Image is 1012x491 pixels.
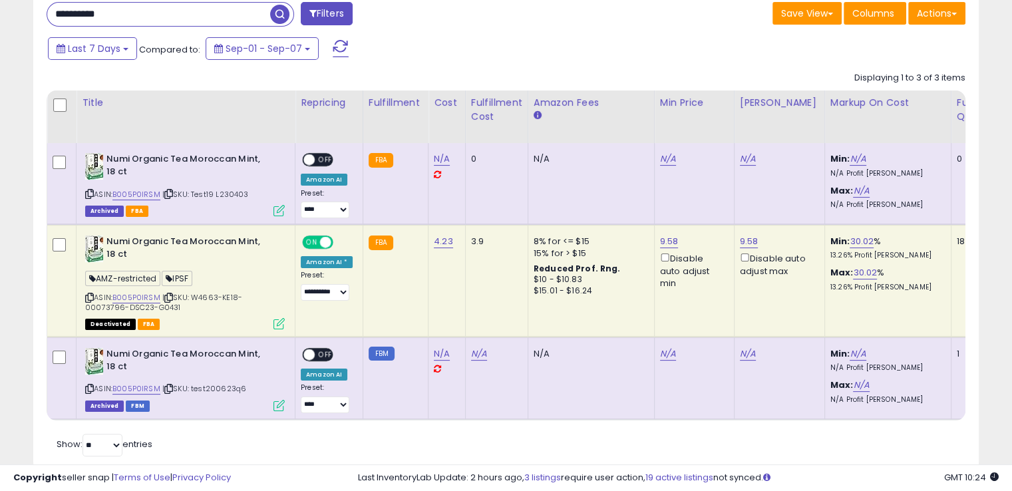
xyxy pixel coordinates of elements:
div: 18 [957,236,998,247]
a: N/A [853,379,869,392]
small: Amazon Fees. [534,110,542,122]
span: All listings that are unavailable for purchase on Amazon for any reason other than out-of-stock [85,319,136,330]
div: Preset: [301,271,353,301]
div: Fulfillment Cost [471,96,522,124]
span: ON [303,237,320,248]
a: B005P0IRSM [112,189,160,200]
a: B005P0IRSM [112,383,160,395]
div: Amazon AI * [301,256,353,268]
span: FBA [138,319,160,330]
button: Last 7 Days [48,37,137,60]
div: 8% for <= $15 [534,236,644,247]
span: FBA [126,206,148,217]
span: AMZ-restricted [85,271,160,286]
b: Numi Organic Tea Moroccan Mint, 18 ct [106,153,268,181]
p: N/A Profit [PERSON_NAME] [830,363,941,373]
span: 2025-09-15 10:24 GMT [944,471,999,484]
span: Listings that have been deleted from Seller Central [85,401,124,412]
div: ASIN: [85,236,285,328]
div: Markup on Cost [830,96,945,110]
span: | SKU: W4663-KE18-00073796-DSC23-G0431 [85,292,242,312]
b: Min: [830,347,850,360]
div: Fulfillment [369,96,422,110]
p: N/A Profit [PERSON_NAME] [830,395,941,405]
img: 51M074HltHL._SL40_.jpg [85,348,103,375]
div: 0 [471,153,518,165]
a: N/A [740,152,756,166]
b: Reduced Prof. Rng. [534,263,621,274]
strong: Copyright [13,471,62,484]
button: Actions [908,2,965,25]
div: % [830,236,941,260]
div: Fulfillable Quantity [957,96,1003,124]
span: Listings that have been deleted from Seller Central [85,206,124,217]
span: Compared to: [139,43,200,56]
div: Repricing [301,96,357,110]
span: Columns [852,7,894,20]
img: 51M074HltHL._SL40_.jpg [85,153,103,180]
p: N/A Profit [PERSON_NAME] [830,200,941,210]
div: Preset: [301,189,353,219]
span: FBM [126,401,150,412]
span: IPSF [162,271,192,286]
div: Disable auto adjust max [740,251,814,277]
div: Displaying 1 to 3 of 3 items [854,72,965,84]
div: % [830,267,941,291]
div: Amazon AI [301,369,347,381]
button: Sep-01 - Sep-07 [206,37,319,60]
div: 0 [957,153,998,165]
span: | SKU: Test19 L230403 [162,189,249,200]
span: OFF [315,154,336,166]
a: N/A [740,347,756,361]
a: 3 listings [524,471,561,484]
a: N/A [850,347,866,361]
a: Privacy Policy [172,471,231,484]
div: Preset: [301,383,353,413]
div: $15.01 - $16.24 [534,285,644,297]
a: B005P0IRSM [112,292,160,303]
b: Max: [830,184,854,197]
a: N/A [660,347,676,361]
a: N/A [660,152,676,166]
div: 3.9 [471,236,518,247]
b: Numi Organic Tea Moroccan Mint, 18 ct [106,236,268,263]
p: 13.26% Profit [PERSON_NAME] [830,251,941,260]
div: N/A [534,348,644,360]
button: Save View [772,2,842,25]
a: 30.02 [853,266,877,279]
button: Columns [844,2,906,25]
div: 15% for > $15 [534,247,644,259]
small: FBA [369,236,393,250]
a: 19 active listings [645,471,713,484]
a: N/A [434,152,450,166]
div: ASIN: [85,348,285,410]
div: [PERSON_NAME] [740,96,819,110]
div: Cost [434,96,460,110]
p: 13.26% Profit [PERSON_NAME] [830,283,941,292]
a: 9.58 [740,235,759,248]
span: OFF [331,237,353,248]
th: The percentage added to the cost of goods (COGS) that forms the calculator for Min & Max prices. [824,90,951,143]
span: OFF [315,349,336,361]
div: Last InventoryLab Update: 2 hours ago, require user action, not synced. [358,472,999,484]
b: Min: [830,152,850,165]
a: N/A [853,184,869,198]
div: ASIN: [85,153,285,215]
b: Max: [830,379,854,391]
small: FBA [369,153,393,168]
div: Min Price [660,96,729,110]
b: Max: [830,266,854,279]
div: $10 - $10.83 [534,274,644,285]
p: N/A Profit [PERSON_NAME] [830,169,941,178]
div: Amazon Fees [534,96,649,110]
small: FBM [369,347,395,361]
a: Terms of Use [114,471,170,484]
a: 4.23 [434,235,453,248]
button: Filters [301,2,353,25]
div: Disable auto adjust min [660,251,724,289]
img: 51M074HltHL._SL40_.jpg [85,236,103,262]
div: seller snap | | [13,472,231,484]
a: 30.02 [850,235,874,248]
a: N/A [850,152,866,166]
span: | SKU: test200623q6 [162,383,246,394]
